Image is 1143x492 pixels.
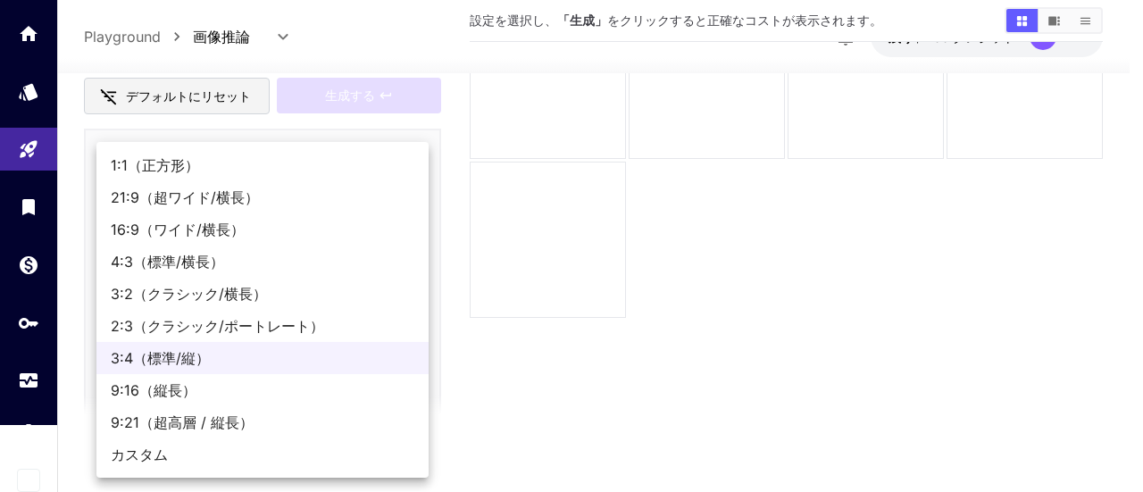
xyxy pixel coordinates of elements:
font: 1:1（正方形） [111,156,199,174]
font: 4:3（標準/横長） [111,253,224,271]
font: 3:4（標準/縦） [111,349,210,367]
font: 9:21（超高層 / 縦長） [111,413,254,431]
font: 9:16（縦長） [111,381,196,399]
font: 21:9（超ワイド/横長） [111,188,259,206]
font: 3:2（クラシック/横長） [111,285,267,303]
font: 16:9（ワイド/横長） [111,221,245,238]
font: カスタム [111,446,168,463]
font: 2:3（クラシック/ポートレート） [111,317,324,335]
